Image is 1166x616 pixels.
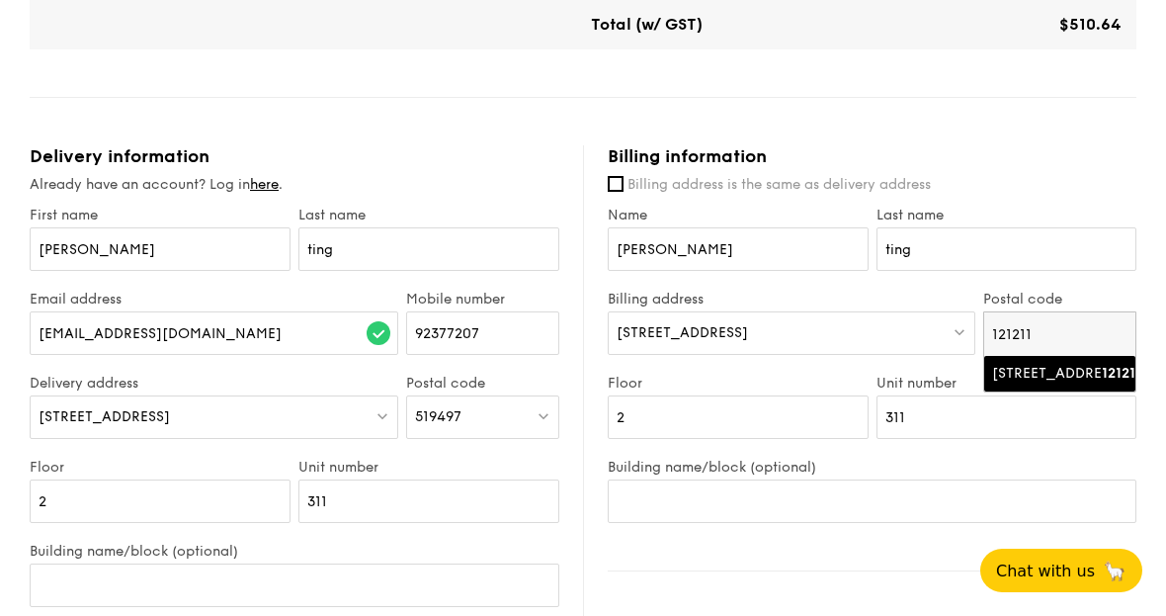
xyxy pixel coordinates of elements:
a: here [250,176,279,193]
span: Chat with us [996,562,1095,580]
span: Total (w/ GST) [591,15,703,34]
label: Postal code [983,291,1136,308]
span: [STREET_ADDRESS] [39,408,170,425]
label: Floor [608,375,869,392]
input: Billing address is the same as delivery address [608,176,624,192]
label: First name [30,207,291,223]
label: Delivery address [30,375,398,392]
img: icon-dropdown.fa26e9f9.svg [537,408,550,423]
label: Mobile number [406,291,559,308]
label: Building name/block (optional) [30,543,559,560]
label: Building name/block (optional) [608,459,1136,476]
img: icon-dropdown.fa26e9f9.svg [953,324,966,339]
label: Last name [298,207,559,223]
label: Last name [876,207,1137,223]
button: Chat with us🦙 [980,549,1142,592]
span: $510.64 [1059,15,1121,34]
span: 519497 [415,408,461,425]
label: Billing address [608,291,975,308]
span: Billing address is the same as delivery address [627,176,931,193]
span: [STREET_ADDRESS] [617,324,748,341]
label: Unit number [298,459,559,476]
strong: 121211 [1102,365,1141,382]
label: Name [608,207,869,223]
label: Floor [30,459,291,476]
label: Unit number [876,375,1137,392]
label: Email address [30,291,398,308]
div: Already have an account? Log in . [30,175,559,195]
span: Billing information [608,145,767,167]
img: icon-success.f839ccf9.svg [367,321,390,345]
span: Delivery information [30,145,209,167]
div: [STREET_ADDRESS] [992,364,1094,384]
label: Postal code [406,375,559,392]
img: icon-dropdown.fa26e9f9.svg [375,408,389,423]
span: 🦙 [1103,560,1126,582]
